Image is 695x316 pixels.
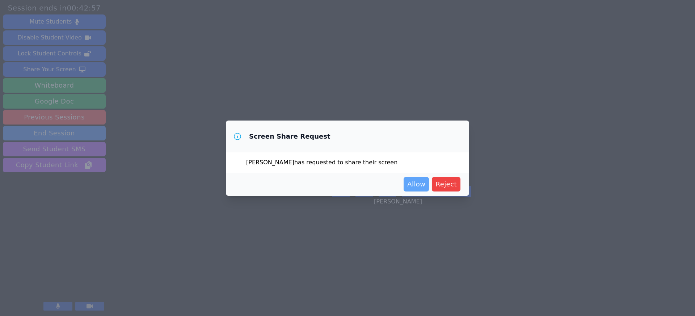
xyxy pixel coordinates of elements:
button: Reject [432,177,460,191]
span: Allow [407,179,425,189]
button: Allow [404,177,429,191]
span: Reject [435,179,457,189]
h3: Screen Share Request [249,132,330,141]
div: [PERSON_NAME] has requested to share their screen [226,152,469,173]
